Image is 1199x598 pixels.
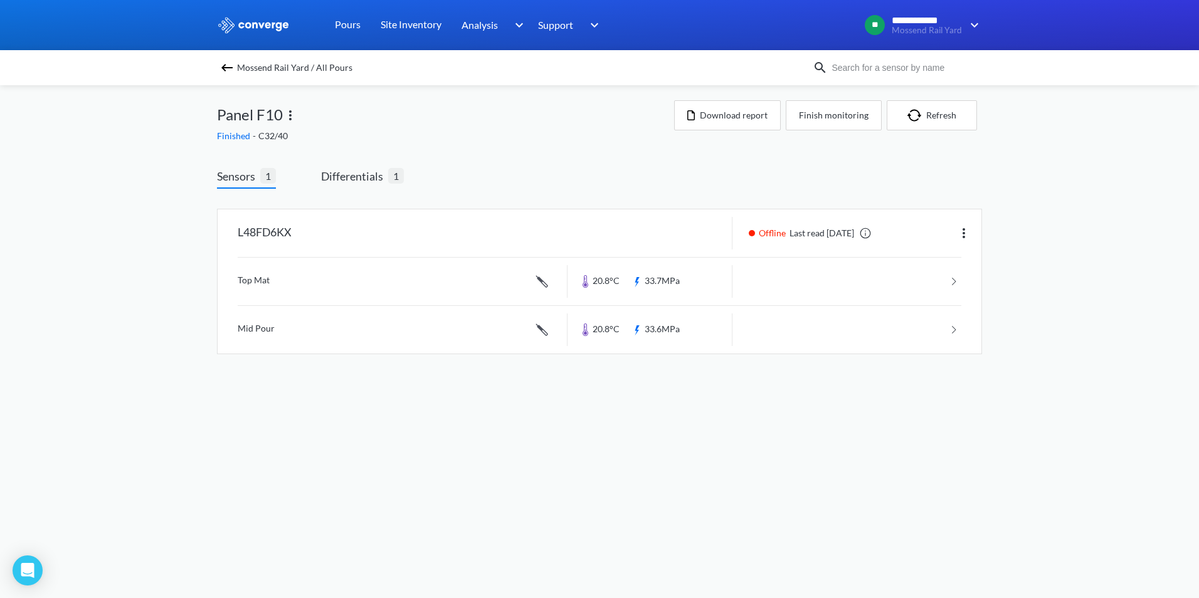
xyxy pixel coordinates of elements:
[828,61,980,75] input: Search for a sensor by name
[907,109,926,122] img: icon-refresh.svg
[956,226,971,241] img: more.svg
[260,168,276,184] span: 1
[217,130,253,141] span: Finished
[253,130,258,141] span: -
[237,59,352,76] span: Mossend Rail Yard / All Pours
[813,60,828,75] img: icon-search.svg
[13,555,43,585] div: Open Intercom Messenger
[462,17,498,33] span: Analysis
[742,226,875,240] div: Last read [DATE]
[892,26,962,35] span: Mossend Rail Yard
[219,60,235,75] img: backspace.svg
[538,17,573,33] span: Support
[687,110,695,120] img: icon-file.svg
[674,100,781,130] button: Download report
[759,226,790,240] span: Offline
[283,108,298,123] img: more.svg
[217,103,283,127] span: Panel F10
[238,217,292,249] div: L48FD6KX
[388,168,404,184] span: 1
[786,100,882,130] button: Finish monitoring
[217,129,674,143] div: C32/40
[962,18,982,33] img: downArrow.svg
[217,17,290,33] img: logo_ewhite.svg
[582,18,602,33] img: downArrow.svg
[217,167,260,185] span: Sensors
[321,167,388,185] span: Differentials
[507,18,527,33] img: downArrow.svg
[887,100,977,130] button: Refresh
